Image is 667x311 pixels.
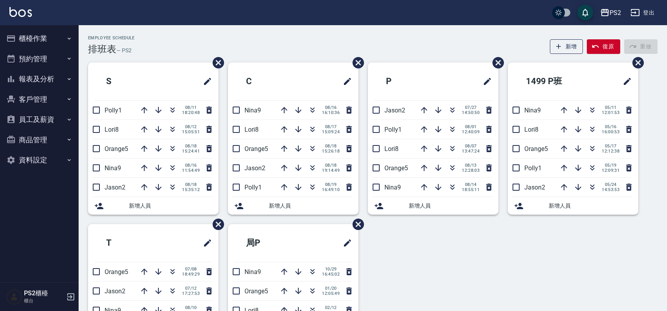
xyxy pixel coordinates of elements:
[322,149,340,154] span: 15:26:18
[182,168,200,173] span: 11:54:49
[524,145,548,153] span: Orange5
[478,72,492,91] span: 修改班表的標題
[322,144,340,149] span: 08/18
[207,51,225,74] span: 刪除班表
[602,149,619,154] span: 12:12:38
[322,105,340,110] span: 08/16
[338,234,352,252] span: 修改班表的標題
[322,182,340,187] span: 08/19
[597,5,624,21] button: PS2
[347,51,365,74] span: 刪除班表
[105,287,125,295] span: Jason2
[105,145,128,153] span: Orange5
[384,145,399,153] span: Lori8
[3,130,75,150] button: 商品管理
[182,129,200,134] span: 15:05:51
[524,126,538,133] span: Lori8
[182,105,200,110] span: 08/11
[524,184,545,191] span: Jason2
[234,67,301,96] h2: C
[105,126,119,133] span: Lori8
[508,197,638,215] div: 新增人員
[182,267,200,272] span: 07/08
[587,39,620,54] button: 復原
[88,44,116,55] h3: 排班表
[487,51,505,74] span: 刪除班表
[3,89,75,110] button: 客戶管理
[3,69,75,89] button: 報表及分析
[524,107,541,114] span: Nina9
[116,46,132,55] h6: — PS2
[368,197,498,215] div: 新增人員
[228,197,358,215] div: 新增人員
[322,168,340,173] span: 19:14:49
[384,184,401,191] span: Nina9
[409,202,492,210] span: 新增人員
[198,72,212,91] span: 修改班表的標題
[3,49,75,69] button: 預約管理
[207,213,225,236] span: 刪除班表
[610,8,621,18] div: PS2
[24,297,64,304] p: 櫃台
[269,202,352,210] span: 新增人員
[182,163,200,168] span: 08/16
[88,35,135,40] h2: Employee Schedule
[550,39,583,54] button: 新增
[244,268,261,276] span: Nina9
[94,229,161,257] h2: T
[322,163,340,168] span: 08/18
[338,72,352,91] span: 修改班表的標題
[514,67,596,96] h2: 1499 P班
[182,291,200,296] span: 17:27:53
[182,272,200,277] span: 18:49:29
[105,107,122,114] span: Polly1
[602,124,619,129] span: 05/16
[182,187,200,192] span: 15:35:12
[198,234,212,252] span: 修改班表的標題
[182,144,200,149] span: 08/18
[618,72,632,91] span: 修改班表的標題
[182,110,200,115] span: 18:20:48
[322,272,340,277] span: 16:45:02
[182,286,200,291] span: 07/12
[462,110,480,115] span: 14:50:50
[602,168,619,173] span: 12:09:31
[524,164,542,172] span: Polly1
[549,202,632,210] span: 新增人員
[347,213,365,236] span: 刪除班表
[462,163,480,168] span: 08/13
[627,6,658,20] button: 登出
[88,197,219,215] div: 新增人員
[627,51,645,74] span: 刪除班表
[602,110,619,115] span: 12:01:53
[384,126,402,133] span: Polly1
[462,168,480,173] span: 12:28:03
[3,28,75,49] button: 櫃檯作業
[462,187,480,192] span: 18:55:11
[182,305,200,310] span: 08/10
[244,145,268,153] span: Orange5
[6,289,22,305] img: Person
[234,229,305,257] h2: 局P
[105,164,121,172] span: Nina9
[602,163,619,168] span: 05/19
[182,182,200,187] span: 08/18
[602,182,619,187] span: 05/24
[462,149,480,154] span: 13:47:24
[462,124,480,129] span: 08/01
[462,129,480,134] span: 12:40:09
[374,67,441,96] h2: P
[384,164,408,172] span: Orange5
[602,187,619,192] span: 14:53:53
[105,268,128,276] span: Orange5
[322,267,340,272] span: 10/29
[384,107,405,114] span: Jason2
[24,289,64,297] h5: PS2櫃檯
[322,286,340,291] span: 01/20
[244,126,259,133] span: Lori8
[94,67,161,96] h2: S
[322,305,340,310] span: 02/12
[244,184,262,191] span: Polly1
[602,129,619,134] span: 16:00:53
[9,7,32,17] img: Logo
